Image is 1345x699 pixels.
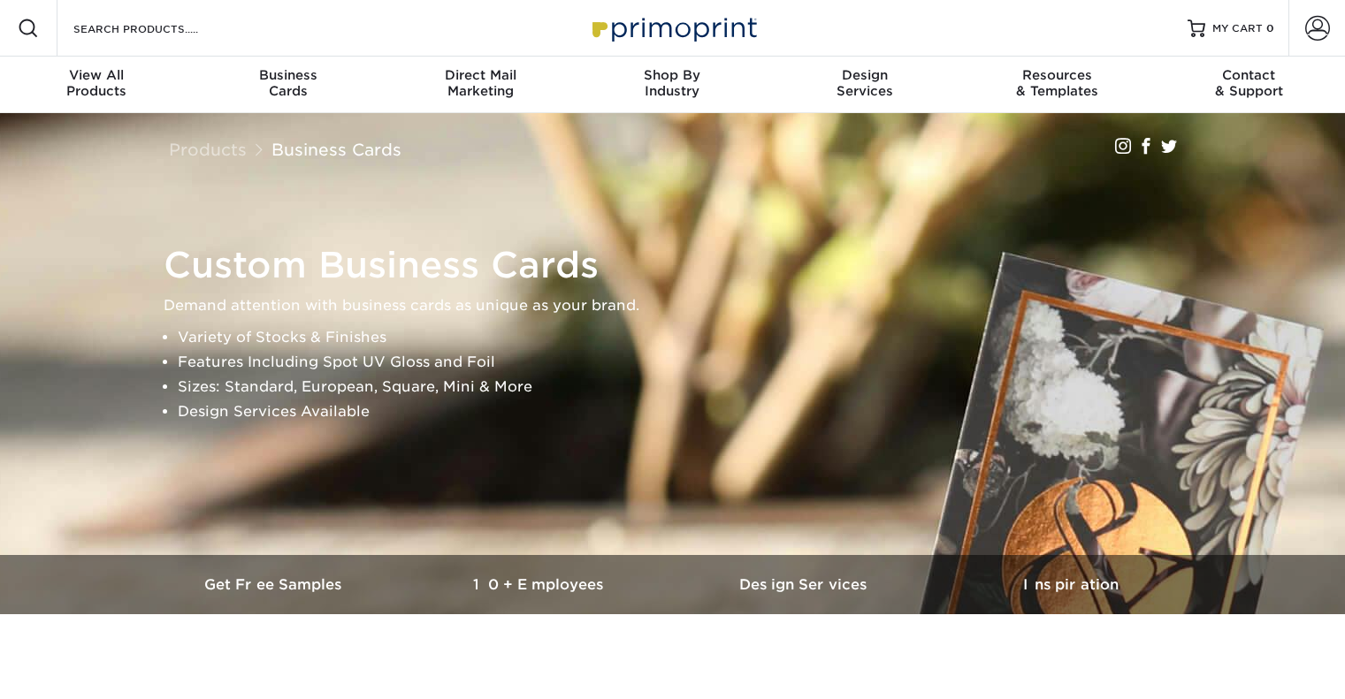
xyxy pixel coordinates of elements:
[142,555,408,614] a: Get Free Samples
[577,57,768,113] a: Shop ByIndustry
[385,67,577,83] span: Direct Mail
[938,555,1204,614] a: Inspiration
[960,67,1152,99] div: & Templates
[142,576,408,593] h3: Get Free Samples
[938,576,1204,593] h3: Inspiration
[178,350,1198,375] li: Features Including Spot UV Gloss and Foil
[178,325,1198,350] li: Variety of Stocks & Finishes
[960,57,1152,113] a: Resources& Templates
[577,67,768,99] div: Industry
[960,67,1152,83] span: Resources
[1153,67,1345,99] div: & Support
[408,555,673,614] a: 10+ Employees
[178,399,1198,424] li: Design Services Available
[585,9,761,47] img: Primoprint
[768,67,960,83] span: Design
[192,57,384,113] a: BusinessCards
[577,67,768,83] span: Shop By
[408,576,673,593] h3: 10+ Employees
[1266,22,1274,34] span: 0
[178,375,1198,399] li: Sizes: Standard, European, Square, Mini & More
[768,57,960,113] a: DesignServices
[1153,57,1345,113] a: Contact& Support
[192,67,384,83] span: Business
[385,67,577,99] div: Marketing
[385,57,577,113] a: Direct MailMarketing
[164,244,1198,286] h1: Custom Business Cards
[271,140,401,159] a: Business Cards
[72,18,244,39] input: SEARCH PRODUCTS.....
[673,576,938,593] h3: Design Services
[1212,21,1263,36] span: MY CART
[169,140,247,159] a: Products
[164,293,1198,318] p: Demand attention with business cards as unique as your brand.
[1153,67,1345,83] span: Contact
[192,67,384,99] div: Cards
[768,67,960,99] div: Services
[673,555,938,614] a: Design Services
